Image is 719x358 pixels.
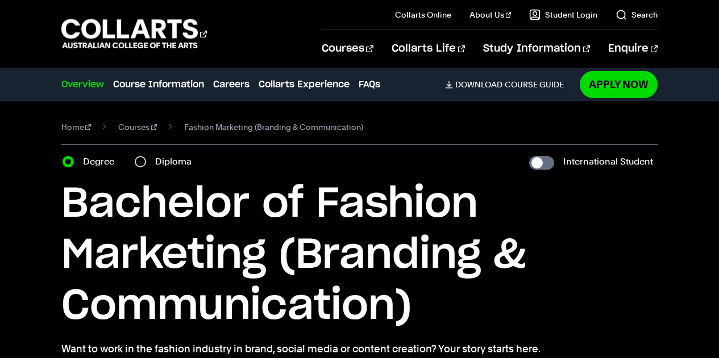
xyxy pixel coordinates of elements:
label: Degree [83,154,121,170]
label: International Student [563,154,653,170]
a: Study Information [483,30,590,68]
a: DownloadCourse Guide [445,79,573,90]
a: Courses [322,30,373,68]
a: Collarts Life [392,30,465,68]
a: Overview [61,78,104,91]
a: Collarts Experience [259,78,350,91]
a: Enquire [608,30,658,68]
span: Fashion Marketing (Branding & Communication) [184,119,363,135]
h1: Bachelor of Fashion Marketing (Branding & Communication) [61,179,658,332]
a: Apply Now [580,71,658,98]
label: Diploma [155,154,198,170]
a: Search [616,9,658,20]
a: About Us [469,9,512,20]
a: Student Login [529,9,597,20]
div: Go to homepage [61,18,207,50]
a: Courses [118,119,157,135]
p: Want to work in the fashion industry in brand, social media or content creation? Your story start... [61,341,658,357]
a: Course Information [113,78,204,91]
a: Collarts Online [395,9,451,20]
a: Careers [213,78,250,91]
a: Home [61,119,92,135]
span: Download [455,79,502,90]
a: FAQs [359,78,380,91]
